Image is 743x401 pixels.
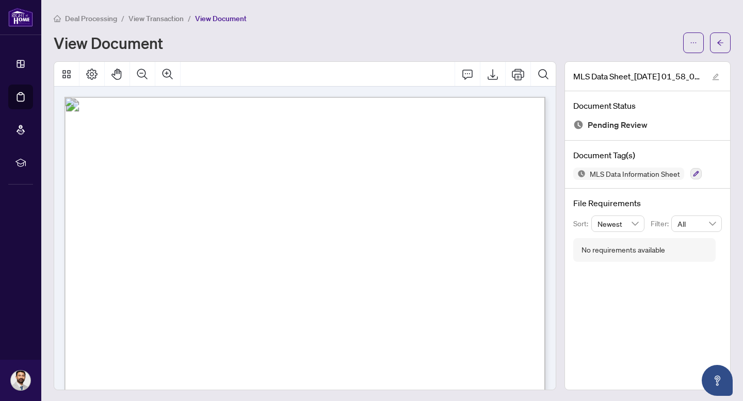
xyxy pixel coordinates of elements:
img: Document Status [573,120,584,130]
span: arrow-left [717,39,724,46]
img: Profile Icon [11,371,30,390]
span: Newest [597,216,639,231]
div: No requirements available [582,244,665,256]
span: All [677,216,716,231]
h4: Document Status [573,99,722,112]
li: / [188,12,191,24]
button: Open asap [702,365,733,396]
span: View Transaction [128,14,184,23]
p: Filter: [651,218,671,229]
span: Pending Review [588,118,648,132]
span: MLS Data Sheet_[DATE] 01_58_06.pdf [573,70,702,82]
span: home [54,15,61,22]
span: edit [712,73,719,80]
h4: File Requirements [573,197,722,209]
li: / [121,12,124,24]
span: MLS Data Information Sheet [586,170,684,177]
span: ellipsis [690,39,697,46]
p: Sort: [573,218,591,229]
img: logo [8,8,33,27]
span: View Document [195,14,247,23]
h1: View Document [54,35,163,51]
span: Deal Processing [65,14,117,23]
img: Status Icon [573,168,586,180]
h4: Document Tag(s) [573,149,722,161]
